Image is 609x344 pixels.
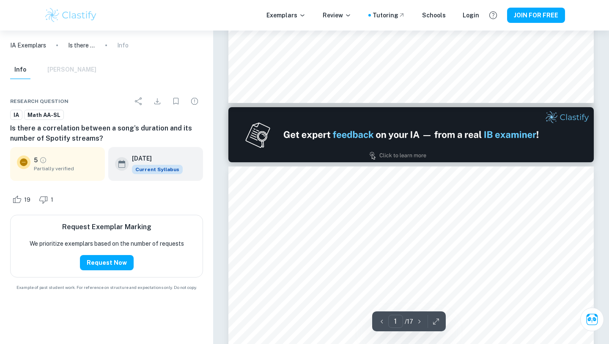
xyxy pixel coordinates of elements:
span: Research question [10,97,69,105]
img: Ad [228,107,594,162]
span: 1 [46,196,58,204]
p: We prioritize exemplars based on the number of requests [30,239,184,248]
p: Exemplars [266,11,306,20]
a: Tutoring [373,11,405,20]
span: Example of past student work. For reference on structure and expectations only. Do not copy. [10,284,203,291]
span: Current Syllabus [132,165,183,174]
div: Report issue [186,93,203,110]
span: IA [11,111,22,119]
p: Info [117,41,129,50]
p: 5 [34,155,38,165]
button: Ask Clai [580,308,604,331]
h6: [DATE] [132,154,176,163]
div: Like [10,193,35,206]
div: Dislike [37,193,58,206]
div: Share [130,93,147,110]
button: JOIN FOR FREE [507,8,565,23]
span: Partially verified [34,165,98,172]
p: Is there a correlation between a song’s duration and its number of Spotify streams? [68,41,95,50]
button: Request Now [80,255,134,270]
div: Download [149,93,166,110]
button: Info [10,61,30,79]
img: Clastify logo [44,7,98,24]
a: IA [10,110,22,120]
div: This exemplar is based on the current syllabus. Feel free to refer to it for inspiration/ideas wh... [132,165,183,174]
a: Math AA-SL [24,110,64,120]
p: Review [323,11,351,20]
div: Bookmark [167,93,184,110]
span: Math AA-SL [25,111,63,119]
button: Help and Feedback [486,8,500,22]
h6: Request Exemplar Marking [62,222,151,232]
a: IA Exemplars [10,41,46,50]
h6: Is there a correlation between a song’s duration and its number of Spotify streams? [10,123,203,144]
p: / 17 [405,317,413,326]
a: Login [463,11,479,20]
span: 19 [19,196,35,204]
a: Grade partially verified [39,156,47,164]
a: Schools [422,11,446,20]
